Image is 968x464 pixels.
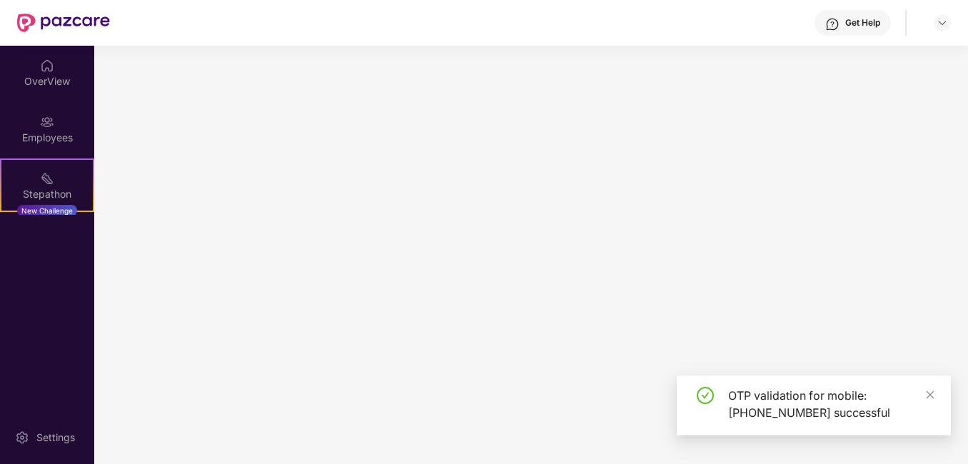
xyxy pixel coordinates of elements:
[728,387,934,421] div: OTP validation for mobile: [PHONE_NUMBER] successful
[937,17,948,29] img: svg+xml;base64,PHN2ZyBpZD0iRHJvcGRvd24tMzJ4MzIiIHhtbG5zPSJodHRwOi8vd3d3LnczLm9yZy8yMDAwL3N2ZyIgd2...
[40,59,54,73] img: svg+xml;base64,PHN2ZyBpZD0iSG9tZSIgeG1sbnM9Imh0dHA6Ly93d3cudzMub3JnLzIwMDAvc3ZnIiB3aWR0aD0iMjAiIG...
[1,187,93,201] div: Stepathon
[40,115,54,129] img: svg+xml;base64,PHN2ZyBpZD0iRW1wbG95ZWVzIiB4bWxucz0iaHR0cDovL3d3dy53My5vcmcvMjAwMC9zdmciIHdpZHRoPS...
[17,14,110,32] img: New Pazcare Logo
[17,205,77,216] div: New Challenge
[697,387,714,404] span: check-circle
[32,430,79,445] div: Settings
[925,390,935,400] span: close
[15,430,29,445] img: svg+xml;base64,PHN2ZyBpZD0iU2V0dGluZy0yMHgyMCIgeG1sbnM9Imh0dHA6Ly93d3cudzMub3JnLzIwMDAvc3ZnIiB3aW...
[825,17,840,31] img: svg+xml;base64,PHN2ZyBpZD0iSGVscC0zMngzMiIgeG1sbnM9Imh0dHA6Ly93d3cudzMub3JnLzIwMDAvc3ZnIiB3aWR0aD...
[40,171,54,186] img: svg+xml;base64,PHN2ZyB4bWxucz0iaHR0cDovL3d3dy53My5vcmcvMjAwMC9zdmciIHdpZHRoPSIyMSIgaGVpZ2h0PSIyMC...
[845,17,880,29] div: Get Help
